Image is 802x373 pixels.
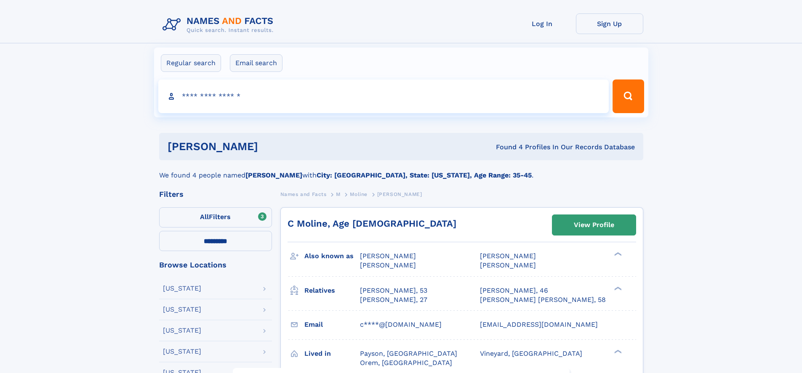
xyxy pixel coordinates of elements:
a: Log In [509,13,576,34]
span: [PERSON_NAME] [360,261,416,269]
span: Payson, [GEOGRAPHIC_DATA] [360,349,457,357]
h3: Relatives [304,283,360,298]
div: We found 4 people named with . [159,160,643,180]
a: M [336,189,341,199]
span: M [336,191,341,197]
a: C Moline, Age [DEMOGRAPHIC_DATA] [288,218,456,229]
input: search input [158,79,609,113]
span: Moline [350,191,368,197]
h3: Also known as [304,249,360,263]
h3: Lived in [304,347,360,361]
div: [US_STATE] [163,285,201,292]
div: [US_STATE] [163,348,201,355]
span: [PERSON_NAME] [360,252,416,260]
div: [US_STATE] [163,306,201,313]
label: Filters [159,207,272,228]
a: [PERSON_NAME] [PERSON_NAME], 58 [480,295,606,304]
span: [PERSON_NAME] [377,191,422,197]
span: [PERSON_NAME] [480,261,536,269]
div: Found 4 Profiles In Our Records Database [377,143,635,152]
button: Search Button [613,79,644,113]
label: Regular search [161,54,221,72]
a: [PERSON_NAME], 53 [360,286,427,295]
b: City: [GEOGRAPHIC_DATA], State: [US_STATE], Age Range: 35-45 [317,171,532,179]
div: Browse Locations [159,261,272,269]
div: View Profile [574,215,614,235]
a: [PERSON_NAME], 27 [360,295,427,304]
span: [PERSON_NAME] [480,252,536,260]
a: [PERSON_NAME], 46 [480,286,548,295]
label: Email search [230,54,282,72]
a: Moline [350,189,368,199]
div: Filters [159,190,272,198]
div: ❯ [612,349,622,354]
h3: Email [304,317,360,332]
span: [EMAIL_ADDRESS][DOMAIN_NAME] [480,320,598,328]
b: [PERSON_NAME] [245,171,302,179]
h1: [PERSON_NAME] [168,141,377,152]
div: [US_STATE] [163,327,201,334]
span: All [200,213,209,221]
div: ❯ [612,251,622,257]
a: Names and Facts [280,189,327,199]
a: View Profile [552,215,636,235]
a: Sign Up [576,13,643,34]
div: ❯ [612,286,622,291]
img: Logo Names and Facts [159,13,280,36]
span: Vineyard, [GEOGRAPHIC_DATA] [480,349,582,357]
span: Orem, [GEOGRAPHIC_DATA] [360,359,452,367]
